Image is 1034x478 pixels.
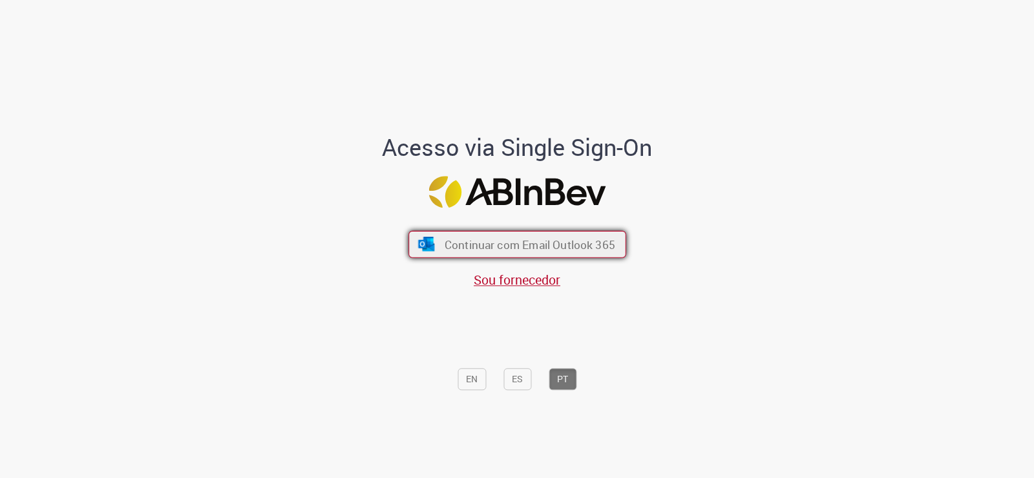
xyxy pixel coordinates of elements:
h1: Acesso via Single Sign-On [338,135,697,161]
a: Sou fornecedor [474,271,560,288]
button: PT [549,368,576,390]
img: Logo ABInBev [428,176,606,208]
button: ícone Azure/Microsoft 360 Continuar com Email Outlook 365 [408,231,626,258]
button: EN [458,368,486,390]
button: ES [503,368,531,390]
img: ícone Azure/Microsoft 360 [417,237,436,251]
span: Continuar com Email Outlook 365 [444,237,615,252]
